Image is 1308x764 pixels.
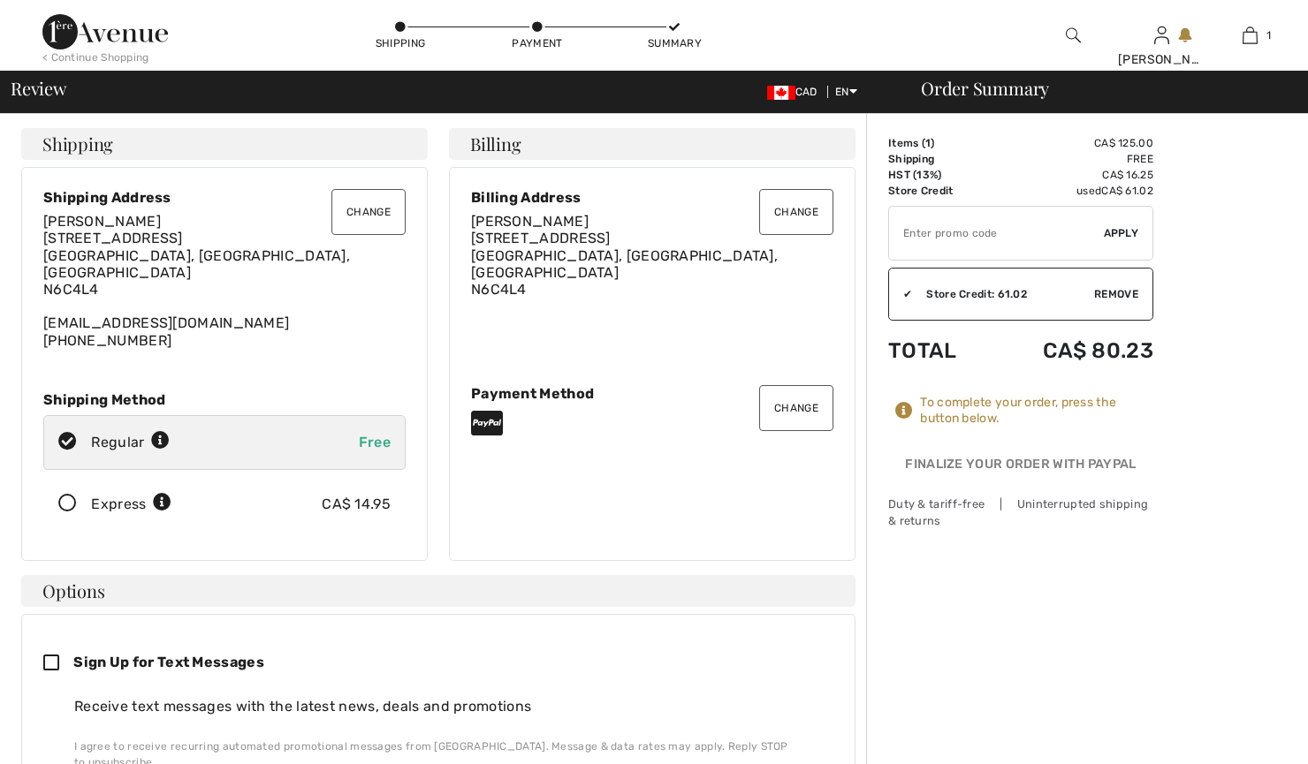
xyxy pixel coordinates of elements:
a: 1 [1206,25,1293,46]
div: Express [91,494,171,515]
span: [PERSON_NAME] [43,213,161,230]
img: My Bag [1243,25,1258,46]
div: Billing Address [471,189,833,206]
span: CA$ 61.02 [1101,185,1153,197]
td: Shipping [888,151,990,167]
span: 1 [925,137,931,149]
td: CA$ 16.25 [990,167,1153,183]
div: [EMAIL_ADDRESS][DOMAIN_NAME] [PHONE_NUMBER] [43,213,406,349]
span: CAD [767,86,825,98]
div: Payment [511,35,564,51]
div: Duty & tariff-free | Uninterrupted shipping & returns [888,495,1153,529]
span: Review [11,79,66,97]
div: Shipping Address [43,189,406,206]
td: Total [888,321,990,381]
td: Free [990,151,1153,167]
img: search the website [1066,25,1081,46]
div: Regular [91,432,170,453]
div: Shipping Method [43,391,406,408]
span: [STREET_ADDRESS] [GEOGRAPHIC_DATA], [GEOGRAPHIC_DATA], [GEOGRAPHIC_DATA] N6C4L4 [43,230,350,298]
td: Items ( ) [888,135,990,151]
div: Store Credit: 61.02 [912,286,1094,302]
img: Canadian Dollar [767,86,795,100]
td: CA$ 80.23 [990,321,1153,381]
span: Apply [1104,225,1139,241]
div: Finalize Your Order with PayPal [888,455,1153,481]
div: Shipping [374,35,427,51]
span: Remove [1094,286,1138,302]
span: Shipping [42,135,113,153]
a: Sign In [1154,26,1169,43]
div: To complete your order, press the button below. [920,395,1153,427]
div: Order Summary [900,79,1297,97]
div: Receive text messages with the latest news, deals and promotions [74,696,819,717]
span: [STREET_ADDRESS] [GEOGRAPHIC_DATA], [GEOGRAPHIC_DATA], [GEOGRAPHIC_DATA] N6C4L4 [471,230,778,298]
div: < Continue Shopping [42,49,149,65]
div: CA$ 14.95 [322,494,391,515]
td: CA$ 125.00 [990,135,1153,151]
input: Promo code [889,207,1104,260]
button: Change [759,385,833,431]
td: HST (13%) [888,167,990,183]
img: 1ère Avenue [42,14,168,49]
span: [PERSON_NAME] [471,213,589,230]
td: Store Credit [888,183,990,199]
div: [PERSON_NAME] [1118,50,1205,69]
button: Change [759,189,833,235]
span: EN [835,86,857,98]
div: Summary [648,35,701,51]
span: Sign Up for Text Messages [73,654,264,670]
h4: Options [21,575,856,607]
button: Change [331,189,406,235]
span: Billing [470,135,521,153]
div: ✔ [889,286,912,302]
img: My Info [1154,25,1169,46]
td: used [990,183,1153,199]
div: Payment Method [471,385,833,402]
span: 1 [1266,27,1271,43]
span: Free [359,434,391,450]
